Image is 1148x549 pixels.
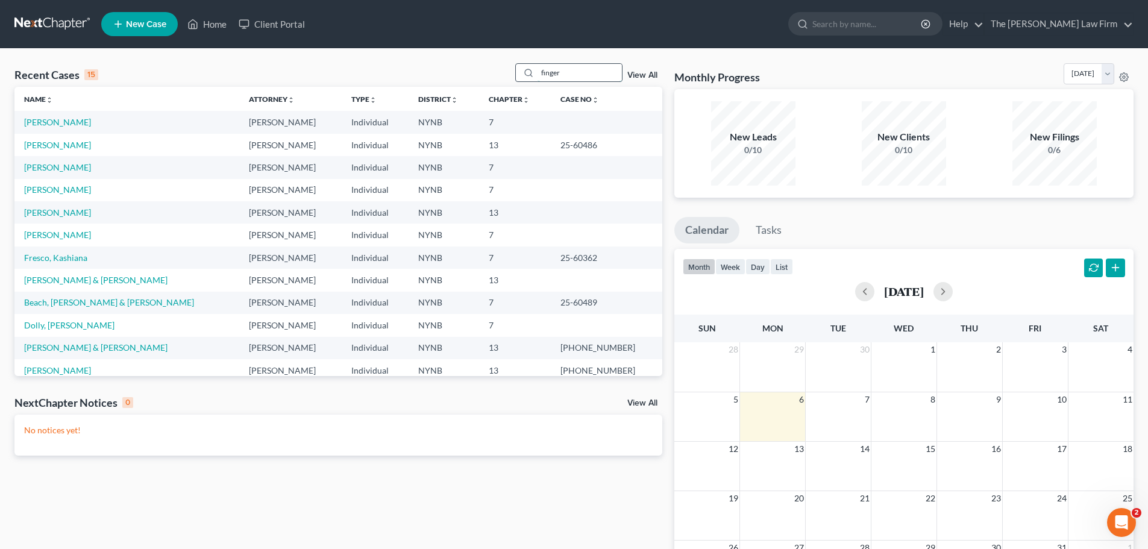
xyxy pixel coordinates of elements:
[711,130,795,144] div: New Leads
[522,96,530,104] i: unfold_more
[929,342,936,357] span: 1
[798,392,805,407] span: 6
[1061,342,1068,357] span: 3
[24,424,653,436] p: No notices yet!
[793,491,805,506] span: 20
[551,337,662,359] td: [PHONE_NUMBER]
[122,397,133,408] div: 0
[342,224,409,246] td: Individual
[479,111,551,133] td: 7
[830,323,846,333] span: Tue
[24,342,168,353] a: [PERSON_NAME] & [PERSON_NAME]
[479,269,551,291] td: 13
[859,442,871,456] span: 14
[239,134,342,156] td: [PERSON_NAME]
[239,156,342,178] td: [PERSON_NAME]
[985,13,1133,35] a: The [PERSON_NAME] Law Firm
[894,323,914,333] span: Wed
[727,342,739,357] span: 28
[239,224,342,246] td: [PERSON_NAME]
[409,292,478,314] td: NYNB
[551,359,662,381] td: [PHONE_NUMBER]
[24,320,114,330] a: Dolly, [PERSON_NAME]
[929,392,936,407] span: 8
[342,269,409,291] td: Individual
[24,230,91,240] a: [PERSON_NAME]
[627,399,657,407] a: View All
[479,337,551,359] td: 13
[479,179,551,201] td: 7
[551,246,662,269] td: 25-60362
[1121,392,1134,407] span: 11
[409,111,478,133] td: NYNB
[24,184,91,195] a: [PERSON_NAME]
[995,392,1002,407] span: 9
[369,96,377,104] i: unfold_more
[342,292,409,314] td: Individual
[409,337,478,359] td: NYNB
[711,144,795,156] div: 0/10
[1093,323,1108,333] span: Sat
[479,246,551,269] td: 7
[745,217,792,243] a: Tasks
[727,442,739,456] span: 12
[24,207,91,218] a: [PERSON_NAME]
[859,491,871,506] span: 21
[126,20,166,29] span: New Case
[479,292,551,314] td: 7
[762,323,783,333] span: Mon
[239,179,342,201] td: [PERSON_NAME]
[592,96,599,104] i: unfold_more
[409,156,478,178] td: NYNB
[418,95,458,104] a: Districtunfold_more
[715,259,745,275] button: week
[1126,342,1134,357] span: 4
[1132,508,1141,518] span: 2
[1056,392,1068,407] span: 10
[479,359,551,381] td: 13
[239,337,342,359] td: [PERSON_NAME]
[990,442,1002,456] span: 16
[24,297,194,307] a: Beach, [PERSON_NAME] & [PERSON_NAME]
[745,259,770,275] button: day
[342,246,409,269] td: Individual
[14,395,133,410] div: NextChapter Notices
[24,275,168,285] a: [PERSON_NAME] & [PERSON_NAME]
[342,179,409,201] td: Individual
[479,156,551,178] td: 7
[342,314,409,336] td: Individual
[551,292,662,314] td: 25-60489
[342,359,409,381] td: Individual
[1012,130,1097,144] div: New Filings
[862,144,946,156] div: 0/10
[409,134,478,156] td: NYNB
[770,259,793,275] button: list
[451,96,458,104] i: unfold_more
[239,359,342,381] td: [PERSON_NAME]
[793,342,805,357] span: 29
[990,491,1002,506] span: 23
[551,134,662,156] td: 25-60486
[859,342,871,357] span: 30
[1107,508,1136,537] iframe: Intercom live chat
[864,392,871,407] span: 7
[409,246,478,269] td: NYNB
[732,392,739,407] span: 5
[884,285,924,298] h2: [DATE]
[924,491,936,506] span: 22
[812,13,923,35] input: Search by name...
[342,111,409,133] td: Individual
[793,442,805,456] span: 13
[233,13,311,35] a: Client Portal
[961,323,978,333] span: Thu
[1121,442,1134,456] span: 18
[409,201,478,224] td: NYNB
[351,95,377,104] a: Typeunfold_more
[674,70,760,84] h3: Monthly Progress
[727,491,739,506] span: 19
[479,201,551,224] td: 13
[1121,491,1134,506] span: 25
[995,342,1002,357] span: 2
[24,95,53,104] a: Nameunfold_more
[239,246,342,269] td: [PERSON_NAME]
